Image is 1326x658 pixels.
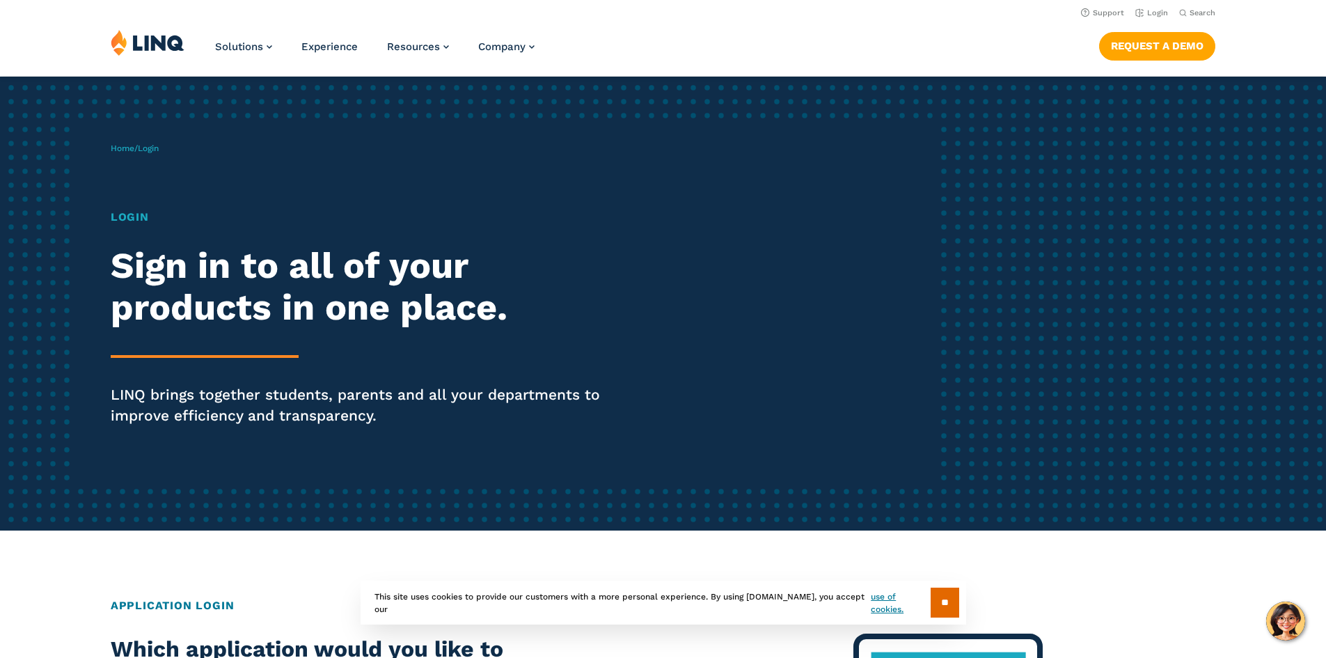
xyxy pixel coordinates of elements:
p: LINQ brings together students, parents and all your departments to improve efficiency and transpa... [111,384,622,426]
a: Support [1081,8,1124,17]
a: Solutions [215,40,272,53]
span: Resources [387,40,440,53]
span: Login [138,143,159,153]
h1: Login [111,209,622,226]
span: Search [1190,8,1215,17]
a: Experience [301,40,358,53]
h2: Application Login [111,597,1215,614]
a: Request a Demo [1099,32,1215,60]
nav: Button Navigation [1099,29,1215,60]
span: Company [478,40,526,53]
h2: Sign in to all of your products in one place. [111,245,622,329]
button: Open Search Bar [1179,8,1215,18]
span: Solutions [215,40,263,53]
a: Resources [387,40,449,53]
a: Company [478,40,535,53]
div: This site uses cookies to provide our customers with a more personal experience. By using [DOMAIN... [361,581,966,625]
a: use of cookies. [871,590,930,616]
a: Home [111,143,134,153]
button: Hello, have a question? Let’s chat. [1266,602,1305,641]
img: LINQ | K‑12 Software [111,29,184,56]
span: / [111,143,159,153]
a: Login [1135,8,1168,17]
nav: Primary Navigation [215,29,535,75]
